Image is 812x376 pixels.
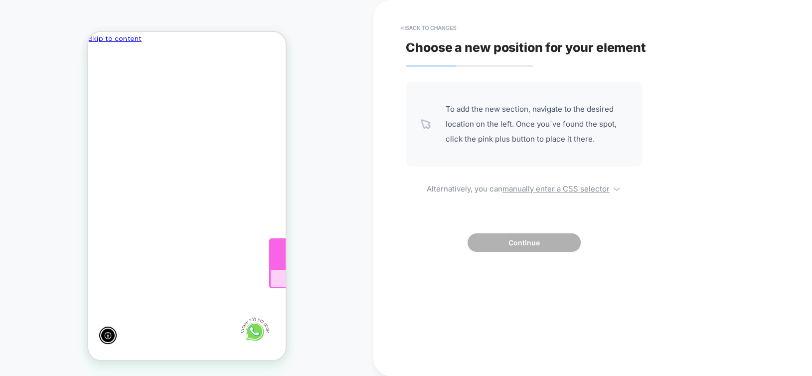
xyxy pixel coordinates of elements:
[421,119,431,129] img: pointer
[468,233,581,252] button: Continue
[396,20,462,36] button: < Back to changes
[406,40,646,55] span: Choose a new position for your element
[446,102,628,147] span: To add the new section, navigate to the desired location on the left. Once you`ve found the spot,...
[502,184,610,193] u: manually enter a CSS selector
[153,283,182,313] img: 4_260b7fbc-cbab-4c82-b1c1-835e4ab41c0f.png
[406,182,643,193] span: Alternatively, you can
